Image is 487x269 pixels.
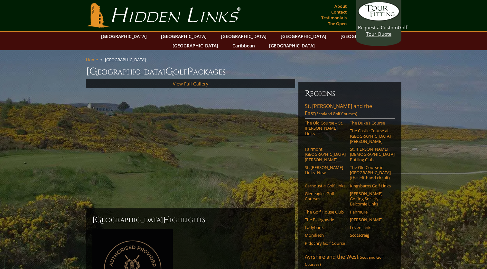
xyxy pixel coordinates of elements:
[86,57,98,63] a: Home
[229,41,258,50] a: Caribbean
[350,183,391,188] a: Kingsbarns Golf Links
[358,2,400,37] a: Request a CustomGolf Tour Quote
[305,217,346,222] a: The Blairgowrie
[305,88,395,99] h6: Regions
[350,120,391,125] a: The Duke’s Course
[350,128,391,144] a: The Castle Course at [GEOGRAPHIC_DATA][PERSON_NAME]
[266,41,318,50] a: [GEOGRAPHIC_DATA]
[305,120,346,136] a: The Old Course – St. [PERSON_NAME] Links
[350,209,391,214] a: Panmure
[350,165,391,181] a: The Old Course in [GEOGRAPHIC_DATA] (the left-hand circuit)
[305,191,346,202] a: Gleneagles Golf Courses
[169,41,221,50] a: [GEOGRAPHIC_DATA]
[330,7,348,16] a: Contact
[187,65,193,78] span: P
[320,13,348,22] a: Testimonials
[350,146,391,162] a: St. [PERSON_NAME] [DEMOGRAPHIC_DATA]’ Putting Club
[305,103,395,119] a: St. [PERSON_NAME] and the East(Scotland Golf Courses)
[305,209,346,214] a: The Golf House Club
[333,2,348,11] a: About
[173,81,208,87] a: View Full Gallery
[305,146,346,162] a: Fairmont [GEOGRAPHIC_DATA][PERSON_NAME]
[277,32,330,41] a: [GEOGRAPHIC_DATA]
[305,241,346,246] a: Pitlochry Golf Course
[350,225,391,230] a: Leven Links
[163,215,170,225] span: H
[350,217,391,222] a: [PERSON_NAME]
[305,225,346,230] a: Ladybank
[305,165,346,175] a: St. [PERSON_NAME] Links–New
[92,215,289,225] h2: [GEOGRAPHIC_DATA] ighlights
[305,183,346,188] a: Carnoustie Golf Links
[158,32,210,41] a: [GEOGRAPHIC_DATA]
[305,233,346,238] a: Monifieth
[218,32,270,41] a: [GEOGRAPHIC_DATA]
[315,111,357,116] span: (Scotland Golf Courses)
[358,24,398,31] span: Request a Custom
[105,57,148,63] li: [GEOGRAPHIC_DATA]
[326,19,348,28] a: The Open
[305,254,384,267] span: (Scotland Golf Courses)
[98,32,150,41] a: [GEOGRAPHIC_DATA]
[350,233,391,238] a: Scotscraig
[86,65,401,78] h1: [GEOGRAPHIC_DATA] olf ackages
[337,32,389,41] a: [GEOGRAPHIC_DATA]
[165,65,173,78] span: G
[350,191,391,207] a: [PERSON_NAME] Golfing Society Balcomie Links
